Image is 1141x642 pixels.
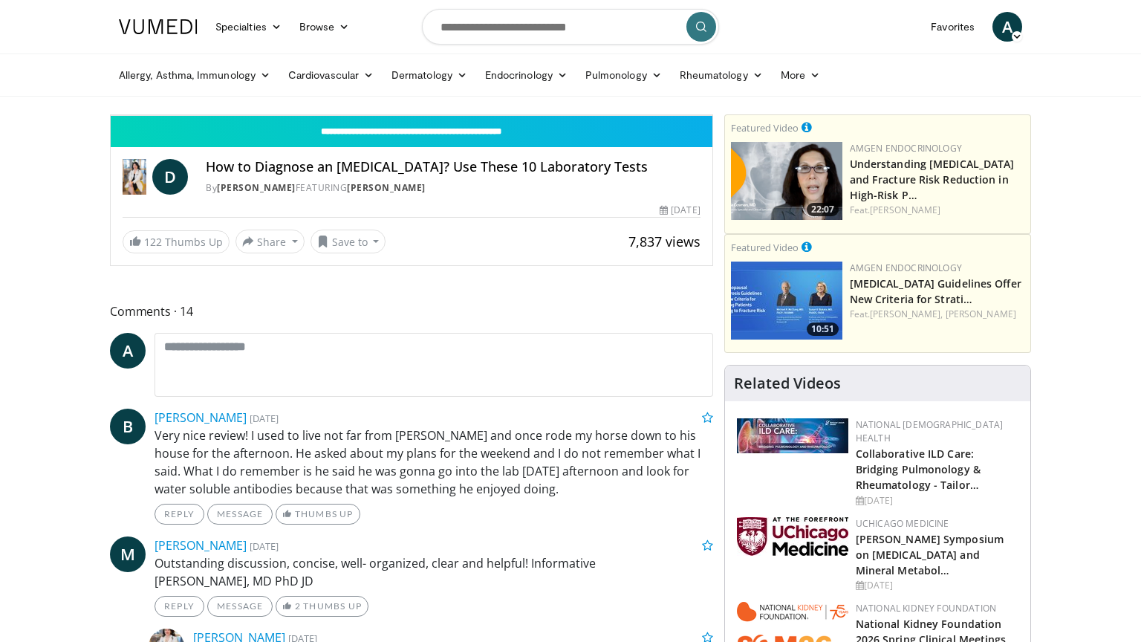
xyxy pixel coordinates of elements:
[576,60,671,90] a: Pulmonology
[856,579,1018,592] div: [DATE]
[276,596,368,617] a: 2 Thumbs Up
[731,142,842,220] img: c9a25db3-4db0-49e1-a46f-17b5c91d58a1.png.150x105_q85_crop-smart_upscale.png
[290,12,359,42] a: Browse
[144,235,162,249] span: 122
[731,241,799,254] small: Featured Video
[850,276,1021,306] a: [MEDICAL_DATA] Guidelines Offer New Criteria for Strati…
[383,60,476,90] a: Dermatology
[155,537,247,554] a: [PERSON_NAME]
[347,181,426,194] a: [PERSON_NAME]
[207,12,290,42] a: Specialties
[856,517,949,530] a: UChicago Medicine
[772,60,829,90] a: More
[807,322,839,336] span: 10:51
[235,230,305,253] button: Share
[660,204,700,217] div: [DATE]
[476,60,576,90] a: Endocrinology
[206,181,700,195] div: By FEATURING
[922,12,984,42] a: Favorites
[110,409,146,444] a: B
[856,447,981,492] a: Collaborative ILD Care: Bridging Pulmonology & Rheumatology - Tailor…
[295,600,301,612] span: 2
[155,554,713,590] p: Outstanding discussion, concise, well- organized, clear and helpful! Informative [PERSON_NAME], M...
[279,60,383,90] a: Cardiovascular
[731,121,799,134] small: Featured Video
[850,204,1024,217] div: Feat.
[422,9,719,45] input: Search topics, interventions
[628,233,700,250] span: 7,837 views
[856,532,1004,577] a: [PERSON_NAME] Symposium on [MEDICAL_DATA] and Mineral Metabol…
[946,308,1016,320] a: [PERSON_NAME]
[152,159,188,195] a: D
[731,262,842,340] img: 7b525459-078d-43af-84f9-5c25155c8fbb.png.150x105_q85_crop-smart_upscale.jpg
[850,262,962,274] a: Amgen Endocrinology
[217,181,296,194] a: [PERSON_NAME]
[870,204,940,216] a: [PERSON_NAME]
[671,60,772,90] a: Rheumatology
[110,333,146,369] a: A
[123,230,230,253] a: 122 Thumbs Up
[856,494,1018,508] div: [DATE]
[250,412,279,425] small: [DATE]
[110,302,713,321] span: Comments 14
[850,142,962,155] a: Amgen Endocrinology
[207,596,273,617] a: Message
[110,60,279,90] a: Allergy, Asthma, Immunology
[155,504,204,525] a: Reply
[155,427,713,498] p: Very nice review! I used to live not far from [PERSON_NAME] and once rode my horse down to his ho...
[737,418,848,453] img: 7e341e47-e122-4d5e-9c74-d0a8aaff5d49.jpg.150x105_q85_autocrop_double_scale_upscale_version-0.2.jpg
[250,539,279,553] small: [DATE]
[111,115,712,116] video-js: Video Player
[207,504,273,525] a: Message
[850,157,1015,202] a: Understanding [MEDICAL_DATA] and Fracture Risk Reduction in High-Risk P…
[119,19,198,34] img: VuMedi Logo
[155,596,204,617] a: Reply
[731,142,842,220] a: 22:07
[807,203,839,216] span: 22:07
[155,409,247,426] a: [PERSON_NAME]
[734,374,841,392] h4: Related Videos
[206,159,700,175] h4: How to Diagnose an [MEDICAL_DATA]? Use These 10 Laboratory Tests
[731,262,842,340] a: 10:51
[276,504,360,525] a: Thumbs Up
[856,602,996,615] a: National Kidney Foundation
[870,308,943,320] a: [PERSON_NAME],
[850,308,1024,321] div: Feat.
[737,517,848,556] img: 5f87bdfb-7fdf-48f0-85f3-b6bcda6427bf.jpg.150x105_q85_autocrop_double_scale_upscale_version-0.2.jpg
[992,12,1022,42] a: A
[123,159,146,195] img: Dr. Diana Girnita
[856,418,1004,444] a: National [DEMOGRAPHIC_DATA] Health
[311,230,386,253] button: Save to
[110,536,146,572] a: M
